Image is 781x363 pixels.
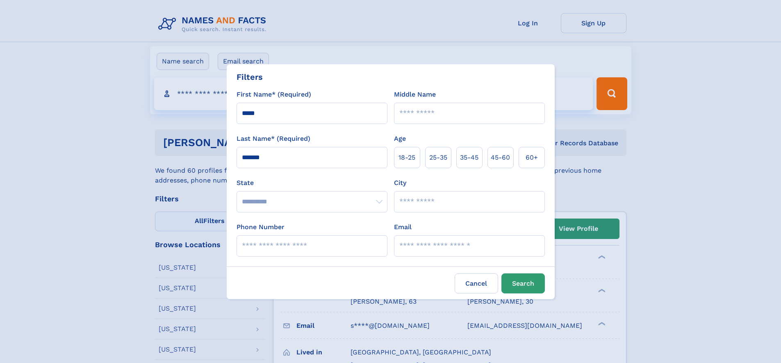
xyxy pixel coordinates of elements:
[398,153,415,162] span: 18‑25
[237,178,387,188] label: State
[237,222,285,232] label: Phone Number
[394,178,406,188] label: City
[237,71,263,83] div: Filters
[394,222,412,232] label: Email
[460,153,478,162] span: 35‑45
[237,90,311,99] label: First Name* (Required)
[237,134,310,144] label: Last Name* (Required)
[526,153,538,162] span: 60+
[501,273,545,293] button: Search
[455,273,498,293] label: Cancel
[394,90,436,99] label: Middle Name
[394,134,406,144] label: Age
[491,153,510,162] span: 45‑60
[429,153,447,162] span: 25‑35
